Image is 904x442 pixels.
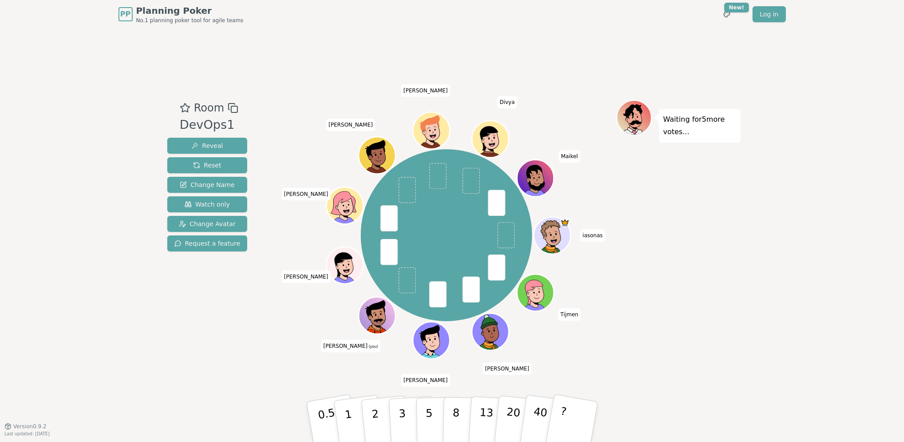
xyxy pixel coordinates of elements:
[193,161,221,170] span: Reset
[401,84,450,96] span: Click to change your name
[167,216,248,232] button: Change Avatar
[321,340,380,352] span: Click to change your name
[180,116,238,134] div: DevOps1
[167,157,248,173] button: Reset
[282,270,331,283] span: Click to change your name
[561,218,570,227] span: iasonas is the host
[559,150,580,162] span: Click to change your name
[558,308,580,321] span: Click to change your name
[194,100,224,116] span: Room
[719,6,735,22] button: New!
[167,177,248,193] button: Change Name
[118,4,244,24] a: PPPlanning PokerNo.1 planning poker tool for agile teams
[180,100,190,116] button: Add as favourite
[497,96,517,108] span: Click to change your name
[4,431,50,436] span: Last updated: [DATE]
[401,374,450,386] span: Click to change your name
[174,239,241,248] span: Request a feature
[179,219,236,228] span: Change Avatar
[724,3,750,12] div: New!
[326,118,375,131] span: Click to change your name
[167,235,248,251] button: Request a feature
[180,180,234,189] span: Change Name
[13,423,47,430] span: Version 0.9.2
[282,188,331,200] span: Click to change your name
[483,362,532,374] span: Click to change your name
[4,423,47,430] button: Version0.9.2
[367,345,378,349] span: (you)
[120,9,130,20] span: PP
[753,6,786,22] a: Log in
[136,17,244,24] span: No.1 planning poker tool for agile teams
[136,4,244,17] span: Planning Poker
[167,138,248,154] button: Reveal
[167,196,248,212] button: Watch only
[663,113,736,138] p: Waiting for 5 more votes...
[185,200,230,209] span: Watch only
[191,141,223,150] span: Reveal
[580,229,605,242] span: Click to change your name
[360,298,395,333] button: Click to change your avatar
